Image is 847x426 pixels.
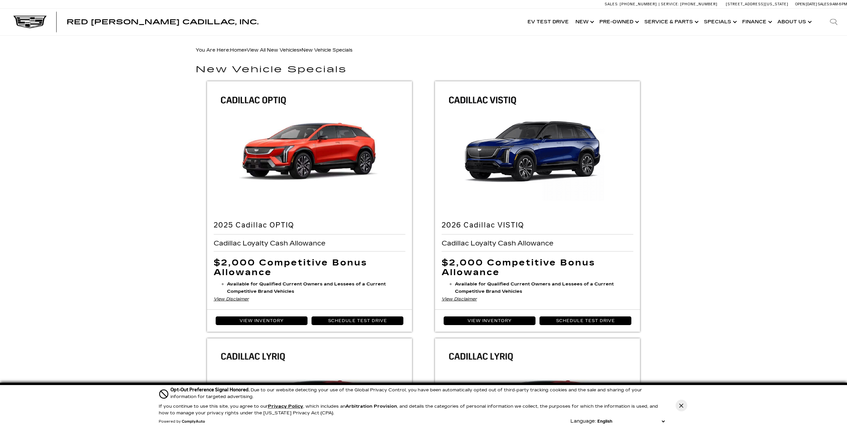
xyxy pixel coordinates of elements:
span: Cadillac Loyalty Cash Allowance [442,239,555,247]
a: Finance [739,9,774,35]
a: Red [PERSON_NAME] Cadillac, Inc. [67,19,259,25]
button: Close Button [676,400,687,411]
span: You Are Here: [196,47,352,53]
span: Cadillac Loyalty Cash Allowance [214,239,327,247]
a: EV Test Drive [524,9,572,35]
span: $2,000 Competitive Bonus Allowance [214,257,367,277]
a: View All New Vehicles [247,47,299,53]
div: Breadcrumbs [196,46,652,55]
b: Available for Qualified Current Owners and Lessees of a Current Competitive Brand Vehicles [227,281,386,294]
span: Opt-Out Preference Signal Honored . [170,387,251,393]
a: View Inventory [216,316,308,325]
a: Service & Parts [641,9,701,35]
a: Home [230,47,244,53]
a: View Inventory [444,316,536,325]
span: Sales: [818,2,830,6]
a: ComplyAuto [182,420,205,424]
span: Open [DATE] [795,2,817,6]
a: New [572,9,596,35]
h2: 2026 Cadillac VISTIQ [442,221,634,229]
span: 9 AM-6 PM [830,2,847,6]
div: Due to our website detecting your use of the Global Privacy Control, you have been automatically ... [170,386,666,400]
a: Specials [701,9,739,35]
span: [PHONE_NUMBER] [680,2,718,6]
span: Red [PERSON_NAME] Cadillac, Inc. [67,18,259,26]
a: Service: [PHONE_NUMBER] [659,2,719,6]
a: Sales: [PHONE_NUMBER] [605,2,659,6]
a: Schedule Test Drive [312,316,404,325]
span: $2,000 Competitive Bonus Allowance [442,257,595,277]
h1: New Vehicle Specials [196,65,652,75]
a: Schedule Test Drive [539,316,632,325]
b: Available for Qualified Current Owners and Lessees of a Current Competitive Brand Vehicles [455,281,614,294]
span: New Vehicle Specials [302,47,352,53]
p: If you continue to use this site, you agree to our , which includes an , and details the categori... [159,404,658,416]
div: Language: [570,419,596,424]
span: Service: [661,2,679,6]
a: Privacy Policy [268,404,303,409]
span: [PHONE_NUMBER] [620,2,657,6]
a: About Us [774,9,814,35]
div: View Disclaimer [214,295,406,303]
div: Powered by [159,420,205,424]
strong: Arbitration Provision [345,404,397,409]
h2: 2025 Cadillac OPTIQ [214,221,406,229]
select: Language Select [596,418,666,425]
img: Cadillac Dark Logo with Cadillac White Text [13,16,47,28]
img: 2025 Cadillac OPTIQ [207,81,412,218]
img: 2026 Cadillac VISTIQ [435,81,640,218]
a: [STREET_ADDRESS][US_STATE] [726,2,788,6]
a: Pre-Owned [596,9,641,35]
span: » [247,47,352,53]
div: View Disclaimer [442,295,634,303]
span: » [230,47,352,53]
span: Sales: [605,2,619,6]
